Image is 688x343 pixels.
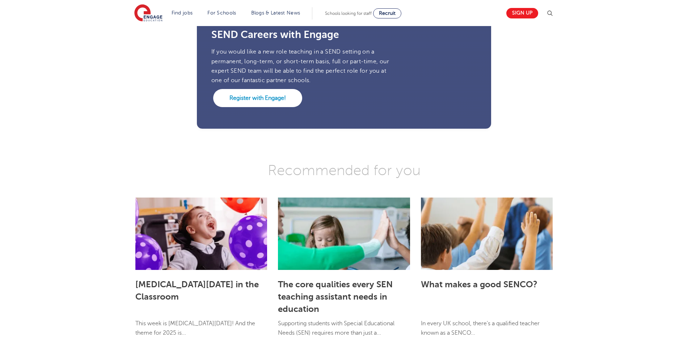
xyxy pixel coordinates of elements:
[379,10,396,16] span: Recruit
[325,11,372,16] span: Schools looking for staff
[130,161,558,179] h3: Recommended for you
[213,89,302,107] a: Register with Engage!
[506,8,538,18] a: Sign up
[135,279,259,302] a: [MEDICAL_DATA][DATE] in the Classroom
[278,279,393,314] a: The core qualities every SEN teaching assistant needs in education
[211,30,477,40] h3: SEND Careers with Engage
[373,8,401,18] a: Recruit
[251,10,300,16] a: Blogs & Latest News
[207,10,236,16] a: For Schools
[172,10,193,16] a: Find jobs
[134,4,162,22] img: Engage Education
[421,279,537,289] a: What makes a good SENCO?
[211,47,392,85] p: If you would like a new role teaching in a SEND setting on a permanent, long-term, or short-term ...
